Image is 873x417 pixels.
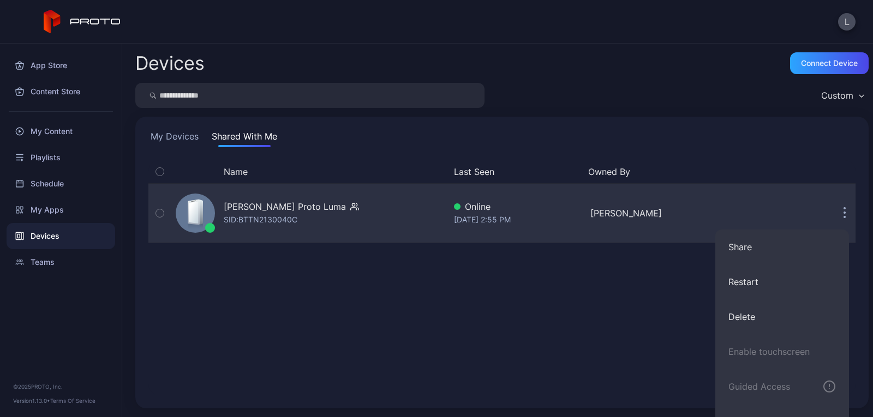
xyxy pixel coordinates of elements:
[728,380,790,393] div: Guided Access
[7,249,115,275] a: Teams
[588,165,714,178] button: Owned By
[715,229,849,264] button: Share
[722,165,821,178] div: Update Device
[454,165,579,178] button: Last Seen
[13,397,50,404] span: Version 1.13.0 •
[210,130,279,147] button: Shared With Me
[50,397,95,404] a: Terms Of Service
[454,200,582,213] div: Online
[454,213,582,226] div: [DATE] 2:55 PM
[715,334,849,369] button: Enable touchscreen
[224,200,346,213] div: [PERSON_NAME] Proto Luma
[834,165,856,178] div: Options
[801,59,858,68] div: Connect device
[590,207,718,220] div: [PERSON_NAME]
[7,171,115,197] a: Schedule
[7,118,115,144] a: My Content
[790,52,869,74] button: Connect device
[7,144,115,171] a: Playlists
[821,90,853,101] div: Custom
[715,369,849,404] button: Guided Access
[7,78,115,105] a: Content Store
[838,13,856,31] button: L
[715,264,849,299] button: Restart
[7,223,115,249] a: Devices
[135,53,205,73] h2: Devices
[816,83,869,108] button: Custom
[715,299,849,334] button: Delete
[148,130,201,147] button: My Devices
[7,52,115,78] a: App Store
[7,197,115,223] a: My Apps
[13,382,109,391] div: © 2025 PROTO, Inc.
[224,165,248,178] button: Name
[224,213,297,226] div: SID: BTTN2130040C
